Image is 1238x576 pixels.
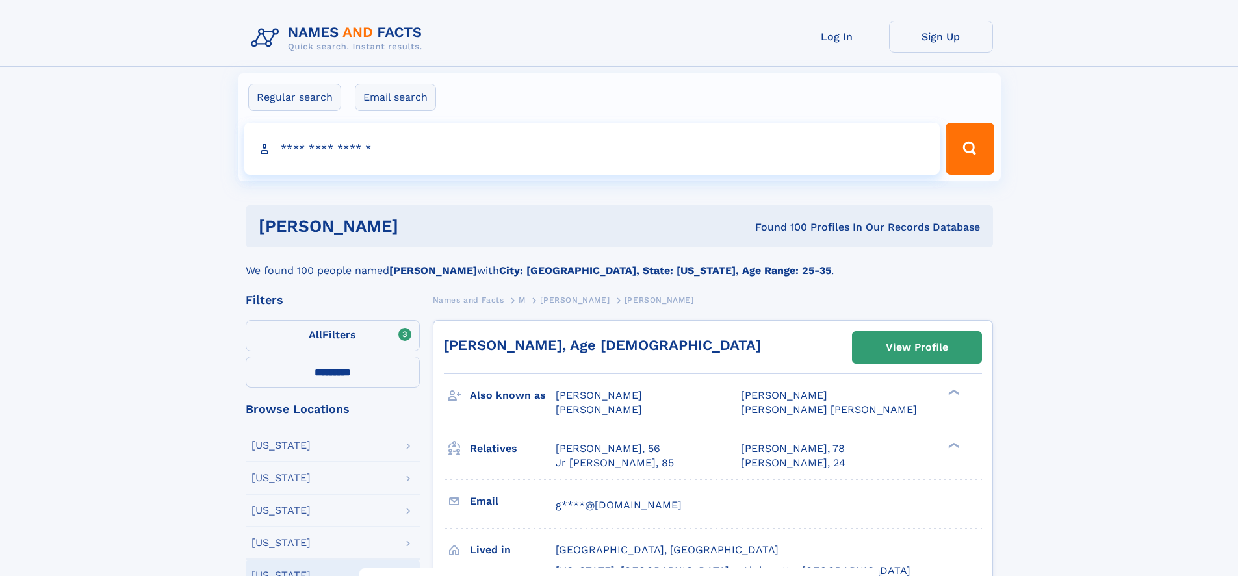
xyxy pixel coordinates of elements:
span: [PERSON_NAME] [556,389,642,401]
b: [PERSON_NAME] [389,264,477,277]
a: Log In [785,21,889,53]
label: Regular search [248,84,341,111]
a: Sign Up [889,21,993,53]
span: [PERSON_NAME] [556,403,642,416]
h3: Relatives [470,438,556,460]
a: Jr [PERSON_NAME], 85 [556,456,674,470]
div: Found 100 Profiles In Our Records Database [576,220,980,234]
div: [US_STATE] [251,473,311,483]
div: Browse Locations [246,403,420,415]
a: [PERSON_NAME], 56 [556,442,660,456]
span: M [519,295,526,305]
h3: Lived in [470,539,556,561]
div: [US_STATE] [251,538,311,548]
label: Email search [355,84,436,111]
div: [US_STATE] [251,505,311,516]
img: Logo Names and Facts [246,21,433,56]
h1: [PERSON_NAME] [259,218,577,234]
div: ❯ [945,441,961,449]
span: [PERSON_NAME] [540,295,610,305]
div: Filters [246,294,420,306]
label: Filters [246,320,420,351]
a: View Profile [853,332,981,363]
span: [PERSON_NAME] [625,295,694,305]
a: [PERSON_NAME] [540,292,610,308]
a: [PERSON_NAME], Age [DEMOGRAPHIC_DATA] [444,337,761,353]
span: [PERSON_NAME] [PERSON_NAME] [741,403,917,416]
h3: Also known as [470,384,556,407]
a: Names and Facts [433,292,504,308]
a: [PERSON_NAME], 24 [741,456,845,470]
div: [US_STATE] [251,440,311,451]
h3: Email [470,490,556,512]
button: Search Button [946,123,994,175]
a: M [519,292,526,308]
span: All [309,329,322,341]
span: [GEOGRAPHIC_DATA], [GEOGRAPHIC_DATA] [556,544,779,556]
span: [PERSON_NAME] [741,389,827,401]
div: ❯ [945,388,961,397]
input: search input [244,123,940,175]
div: We found 100 people named with . [246,247,993,279]
div: View Profile [886,332,948,362]
a: [PERSON_NAME], 78 [741,442,845,456]
b: City: [GEOGRAPHIC_DATA], State: [US_STATE], Age Range: 25-35 [499,264,831,277]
